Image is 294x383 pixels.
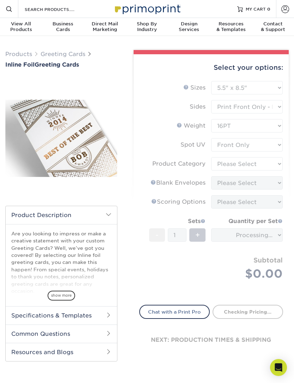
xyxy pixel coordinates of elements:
div: & Templates [210,21,252,32]
span: Resources [210,21,252,27]
span: Inline Foil [5,61,35,68]
span: Shop By [126,21,168,27]
input: SEARCH PRODUCTS..... [24,5,93,13]
h2: Common Questions [6,325,117,343]
div: next: production times & shipping [139,319,283,361]
h2: Specifications & Templates [6,306,117,325]
a: Shop ByIndustry [126,18,168,37]
span: Business [42,21,84,27]
a: Greeting Cards [41,51,85,57]
span: Contact [252,21,294,27]
h1: Greeting Cards [5,61,117,68]
span: Direct Mail [84,21,126,27]
a: Checking Pricing... [213,305,283,319]
div: Cards [42,21,84,32]
div: Select your options: [139,54,283,81]
div: Open Intercom Messenger [270,359,287,376]
h2: Product Description [6,206,117,224]
a: Inline FoilGreeting Cards [5,61,117,68]
img: Primoprint [112,1,182,16]
a: Resources& Templates [210,18,252,37]
a: Direct MailMarketing [84,18,126,37]
a: DesignServices [168,18,210,37]
span: MY CART [246,6,266,12]
div: & Support [252,21,294,32]
div: Industry [126,21,168,32]
span: 0 [267,6,270,11]
div: Marketing [84,21,126,32]
div: Services [168,21,210,32]
img: Inline Foil 01 [5,100,117,177]
a: Contact& Support [252,18,294,37]
h2: Resources and Blogs [6,343,117,361]
a: Products [5,51,32,57]
a: BusinessCards [42,18,84,37]
span: Design [168,21,210,27]
a: Chat with a Print Pro [139,305,210,319]
span: show more [48,291,75,300]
